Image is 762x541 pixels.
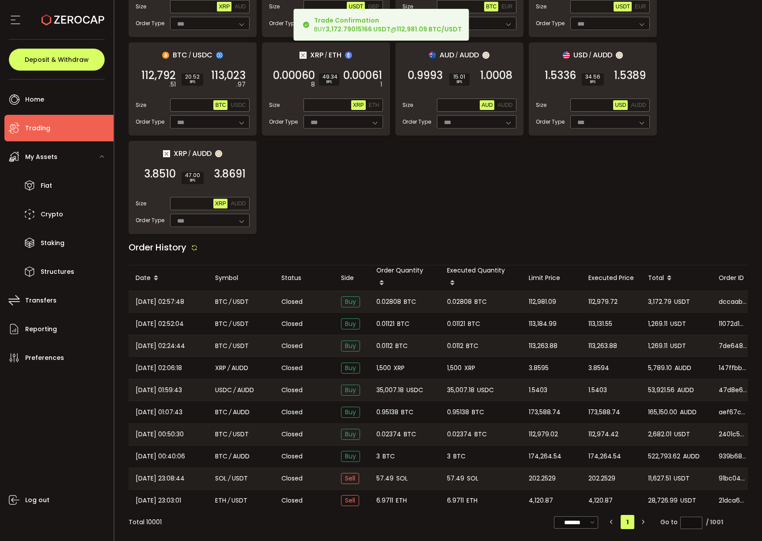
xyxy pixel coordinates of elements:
[447,341,463,351] span: 0.0112
[188,150,191,158] em: /
[529,451,561,462] span: 174,264.54
[376,297,401,307] span: 0.02808
[269,118,298,126] span: Order Type
[281,363,303,373] span: Closed
[529,297,556,307] span: 112,981.09
[136,451,185,462] span: [DATE] 00:40:06
[648,363,672,373] span: 5,789.10
[529,407,561,417] span: 173,588.74
[588,429,618,439] span: 112,974.42
[366,2,381,11] button: GBP
[588,496,613,506] span: 4,120.87
[402,118,431,126] span: Order Type
[401,407,413,417] span: BTC
[588,341,617,351] span: 113,263.88
[213,199,228,208] button: XRP
[41,265,74,278] span: Structures
[215,473,227,484] span: SOL
[281,319,303,329] span: Closed
[233,451,250,462] span: AUDD
[396,496,407,506] span: ETH
[616,52,623,59] img: zuPXiwguUFiBOIQyqLOiXsnnNitlx7q4LCwEbLHADjIpTka+Lip0HH8D0VTrd02z+wEAAAAASUVORK5CYII=
[459,49,479,61] span: AUDD
[193,49,212,61] span: USDC
[677,385,694,395] span: AUDD
[233,319,249,329] span: USDT
[670,319,686,329] span: USDT
[233,429,249,439] span: USDT
[341,296,360,307] span: Buy
[394,363,405,373] span: XRP
[233,385,236,395] em: /
[648,297,671,307] span: 3,172.79
[141,71,176,80] span: 112,792
[581,273,641,283] div: Executed Price
[233,297,249,307] span: USDT
[25,122,50,135] span: Trading
[314,16,462,34] div: BUY @
[269,101,280,109] span: Size
[429,52,436,59] img: aud_portfolio.svg
[633,2,648,11] button: EUR
[347,2,365,11] button: USDT
[215,496,226,506] span: ETH
[229,429,231,439] em: /
[482,52,489,59] img: zuPXiwguUFiBOIQyqLOiXsnnNitlx7q4LCwEbLHADjIpTka+Lip0HH8D0VTrd02z+wEAAAAASUVORK5CYII=
[368,4,379,10] span: GBP
[408,71,443,80] span: 0.9993
[208,273,274,283] div: Symbol
[214,170,246,178] span: 3.8691
[545,71,576,80] span: 1.5336
[397,25,462,34] b: 112,981.09 BTC/USDT
[614,2,632,11] button: USDT
[615,102,626,108] span: USD
[136,341,185,351] span: [DATE] 02:24:44
[453,79,466,85] i: BPS
[192,148,212,159] span: AUDD
[480,100,494,110] button: AUD
[657,446,762,541] iframe: Chat Widget
[215,385,232,395] span: USDC
[281,452,303,461] span: Closed
[136,496,181,506] span: [DATE] 23:03:01
[136,473,185,484] span: [DATE] 23:08:44
[383,451,395,462] span: BTC
[334,273,369,283] div: Side
[229,341,231,351] em: /
[136,407,182,417] span: [DATE] 01:07:43
[588,473,615,484] span: 202.2529
[345,52,352,59] img: eth_portfolio.svg
[588,319,612,329] span: 113,131.55
[136,3,146,11] span: Size
[641,271,712,286] div: Total
[585,79,600,85] i: BPS
[228,473,231,484] em: /
[719,363,747,373] span: 147ffbb7-9c86-4869-81ab-19103753e469
[588,385,607,395] span: 1.5403
[395,341,408,351] span: BTC
[215,429,227,439] span: BTC
[376,363,391,373] span: 1,500
[648,341,667,351] span: 1,269.11
[25,93,44,106] span: Home
[136,101,146,109] span: Size
[189,51,191,59] em: /
[369,102,379,108] span: ETH
[310,49,323,61] span: XRP
[635,4,646,10] span: EUR
[215,451,227,462] span: BTC
[229,319,231,329] em: /
[477,385,494,395] span: USDC
[404,429,416,439] span: BTC
[615,4,630,10] span: USDT
[402,101,413,109] span: Size
[648,319,667,329] span: 1,269.11
[25,352,64,364] span: Preferences
[376,341,393,351] span: 0.0112
[162,52,169,59] img: btc_portfolio.svg
[136,19,164,27] span: Order Type
[588,407,620,417] span: 173,588.74
[447,385,474,395] span: 35,007.18
[229,297,231,307] em: /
